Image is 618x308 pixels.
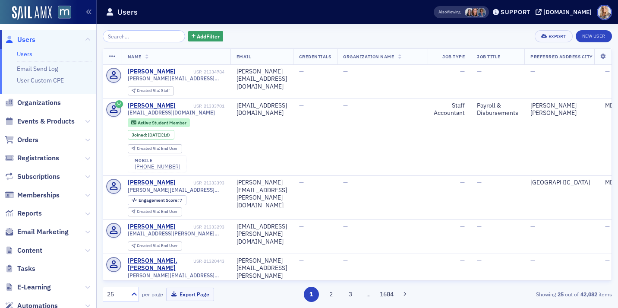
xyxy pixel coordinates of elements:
a: [PERSON_NAME] [128,179,176,187]
span: — [343,102,348,109]
span: Subscriptions [17,172,60,181]
a: Active Student Member [131,120,186,125]
div: Payroll & Disbursements [477,102,518,117]
span: — [605,67,610,75]
a: Users [17,50,32,58]
span: Created Via : [137,88,161,93]
div: Also [438,9,447,15]
span: Content [17,246,42,255]
span: — [477,257,482,264]
span: Job Title [477,54,500,60]
div: [DOMAIN_NAME] [543,8,592,16]
span: — [299,178,304,186]
span: E-Learning [17,283,51,292]
div: Created Via: End User [128,144,182,153]
span: [EMAIL_ADDRESS][PERSON_NAME][DOMAIN_NAME] [128,230,224,237]
a: SailAMX [12,6,52,20]
a: Organizations [5,98,61,108]
strong: 42,082 [579,290,599,298]
div: [PERSON_NAME].[PERSON_NAME] [128,257,192,272]
div: [PERSON_NAME] [PERSON_NAME] [530,102,593,117]
input: Search… [103,30,185,42]
div: Created Via: End User [128,241,182,251]
div: 25 [107,290,126,299]
div: USR-21333393 [177,180,224,186]
span: Engagement Score : [139,197,180,203]
span: Student Member [152,120,186,126]
a: Memberships [5,191,60,200]
span: — [605,222,610,230]
span: — [530,67,535,75]
div: USR-21333701 [177,103,224,109]
span: — [605,257,610,264]
strong: 25 [556,290,565,298]
div: Support [501,8,530,16]
span: Viewing [438,9,460,15]
a: Users [5,35,35,44]
span: — [299,257,304,264]
a: [PERSON_NAME] [128,68,176,76]
span: [DATE] [148,132,161,138]
span: — [530,222,535,230]
div: [PERSON_NAME][EMAIL_ADDRESS][PERSON_NAME][DOMAIN_NAME] [236,179,287,209]
a: Orders [5,135,38,145]
div: mobile [135,158,180,163]
span: Chris Dougherty [477,8,486,17]
span: — [343,67,348,75]
div: End User [137,244,178,248]
span: Kelly Brown [465,8,474,17]
a: [PHONE_NUMBER] [135,163,180,170]
div: USR-21334784 [177,69,224,75]
span: [PERSON_NAME][EMAIL_ADDRESS][PERSON_NAME][DOMAIN_NAME] [128,187,224,193]
div: [PERSON_NAME][EMAIL_ADDRESS][PERSON_NAME][DOMAIN_NAME] [236,257,287,287]
span: Created Via : [137,146,161,151]
span: — [530,257,535,264]
div: Engagement Score: 7 [128,195,186,205]
button: 1684 [379,287,394,302]
span: Joined : [132,132,148,138]
button: 1 [304,287,319,302]
div: [PERSON_NAME][EMAIL_ADDRESS][DOMAIN_NAME] [236,68,287,91]
div: USR-21320443 [193,258,224,264]
span: [PERSON_NAME][EMAIL_ADDRESS][PERSON_NAME][DOMAIN_NAME] [128,272,224,279]
h1: Users [117,7,138,17]
button: Export [535,30,572,42]
a: Tasks [5,264,35,273]
a: E-Learning [5,283,51,292]
span: Profile [597,5,612,20]
div: End User [137,210,178,214]
div: Created Via: End User [128,207,182,216]
div: [GEOGRAPHIC_DATA] [530,179,593,187]
div: Staff Accountant [434,102,465,117]
div: USR-21333293 [177,224,224,230]
span: Active [138,120,152,126]
span: Name [128,54,142,60]
div: Export [549,34,566,39]
div: Joined: 2025-09-25 00:00:00 [128,130,174,140]
span: — [343,257,348,264]
div: 7 [139,198,182,203]
button: AddFilter [188,31,224,42]
span: — [343,222,348,230]
button: 2 [323,287,338,302]
span: — [460,257,465,264]
a: [PERSON_NAME] [128,223,176,231]
a: Content [5,246,42,255]
button: Export Page [166,288,214,301]
div: [EMAIL_ADDRESS][PERSON_NAME][DOMAIN_NAME] [236,223,287,246]
a: [PERSON_NAME] [128,102,176,110]
button: 3 [343,287,358,302]
span: Natalie Antonakas [471,8,480,17]
span: — [343,178,348,186]
span: — [477,67,482,75]
a: User Custom CPE [17,76,64,84]
a: Email Send Log [17,65,58,73]
a: Events & Products [5,117,75,126]
a: View Homepage [52,6,71,20]
div: Showing out of items [448,290,612,298]
span: Add Filter [197,32,220,40]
